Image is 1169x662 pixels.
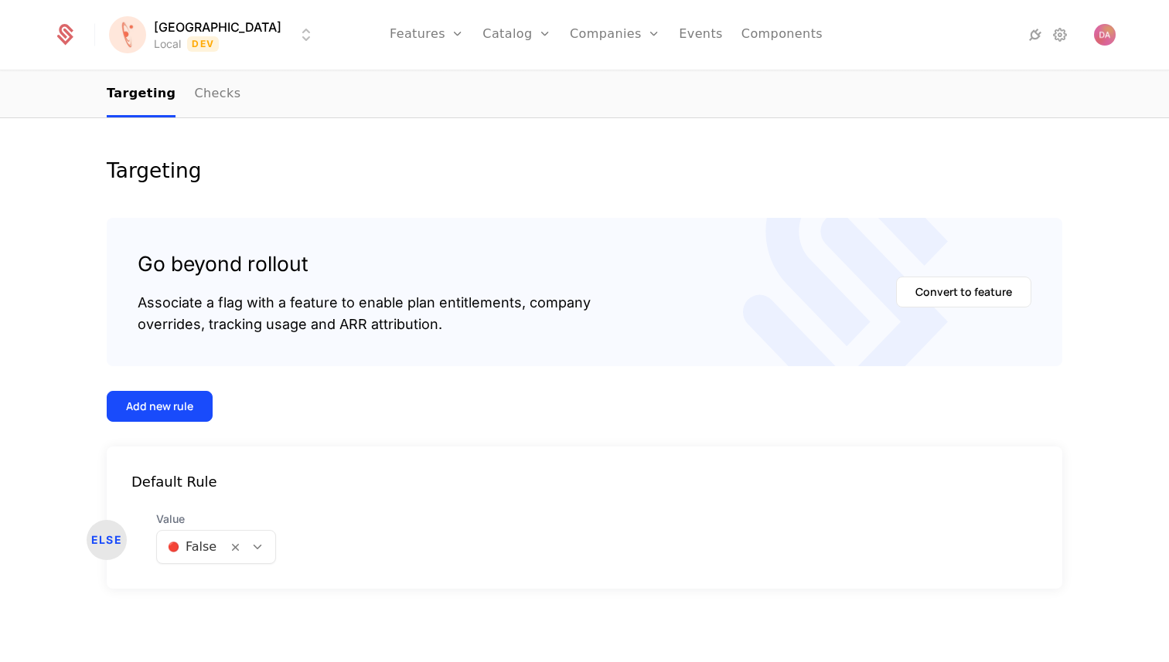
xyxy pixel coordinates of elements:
[1094,24,1116,46] img: Danilo Andjelic
[107,161,1062,181] div: Targeting
[107,72,176,117] a: Targeting
[1026,25,1045,44] a: Integrations
[107,72,1062,117] nav: Main
[154,36,181,52] div: Local
[1051,25,1069,44] a: Settings
[138,292,591,335] div: Associate a flag with a feature to enable plan entitlements, company overrides, tracking usage an...
[114,18,315,52] button: Select environment
[154,18,281,36] span: [GEOGRAPHIC_DATA]
[107,72,240,117] ul: Choose Sub Page
[126,399,193,414] div: Add new rule
[1094,24,1116,46] button: Open user button
[107,471,1062,493] div: Default Rule
[138,249,591,280] div: Go beyond rollout
[156,511,276,527] span: Value
[107,391,213,422] button: Add new rule
[194,72,240,117] a: Checks
[896,277,1031,307] button: Convert to feature
[187,36,219,52] span: Dev
[109,16,146,53] img: Florence
[87,520,127,560] div: ELSE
